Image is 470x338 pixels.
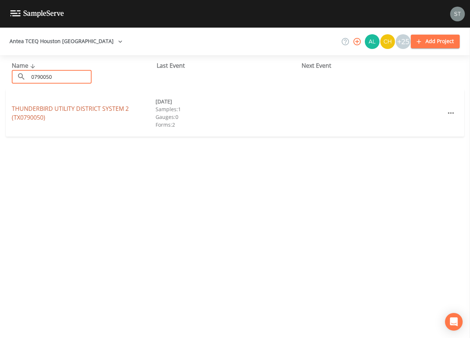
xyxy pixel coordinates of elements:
[396,34,410,49] div: +25
[156,113,299,121] div: Gauges: 0
[156,105,299,113] div: Samples: 1
[445,313,463,331] div: Open Intercom Messenger
[380,34,395,49] div: Charles Medina
[12,105,129,122] a: THUNDERBIRD UTILITY DISTRICT SYSTEM 2 (TX0790050)
[10,10,64,17] img: logo
[411,35,460,48] button: Add Project
[364,34,380,49] div: Alaina Hahn
[156,98,299,105] div: [DATE]
[7,35,125,48] button: Antea TCEQ Houston [GEOGRAPHIC_DATA]
[380,34,395,49] img: c74b8b8b1c7a9d34f67c5e0ca157ed15
[29,70,92,84] input: Search Projects
[157,61,302,70] div: Last Event
[450,7,465,21] img: cb9926319991c592eb2b4c75d39c237f
[12,61,37,70] span: Name
[365,34,380,49] img: 30a13df2a12044f58df5f6b7fda61338
[156,121,299,128] div: Forms: 2
[302,61,446,70] div: Next Event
